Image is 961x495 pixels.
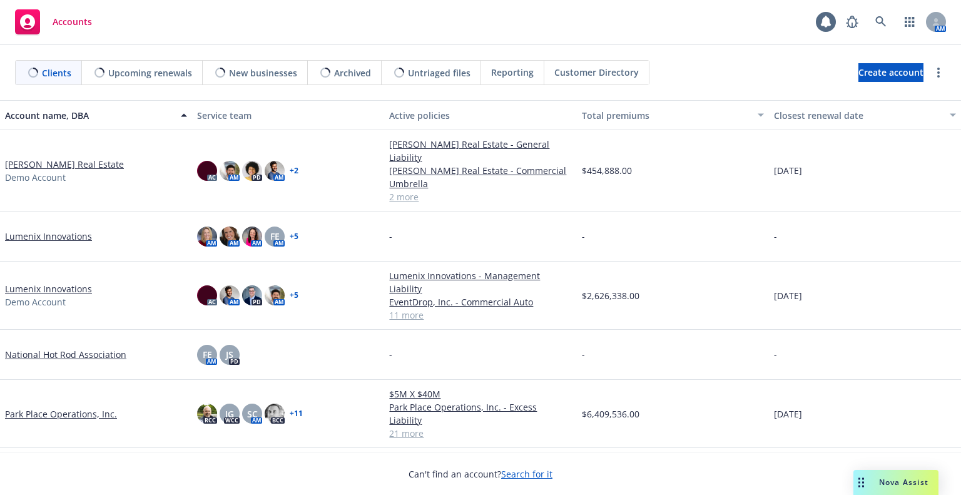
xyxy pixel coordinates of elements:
a: National Hot Rod Association [5,348,126,361]
span: Upcoming renewals [108,66,192,79]
a: $5M X $40M [389,387,571,401]
img: photo [265,161,285,181]
a: Switch app [897,9,922,34]
a: [PERSON_NAME] Real Estate [5,158,124,171]
span: Archived [334,66,371,79]
span: - [389,230,392,243]
img: photo [242,161,262,181]
a: Lumenix Innovations [5,230,92,243]
span: - [774,230,777,243]
a: + 2 [290,167,298,175]
span: - [389,348,392,361]
span: $6,409,536.00 [582,407,639,421]
span: Untriaged files [408,66,470,79]
span: JG [225,407,234,421]
span: FE [203,348,212,361]
a: EventDrop, Inc. - Commercial Auto [389,295,571,309]
span: Demo Account [5,171,66,184]
span: Demo Account [5,295,66,309]
span: - [582,348,585,361]
a: Lumenix Innovations - Management Liability [389,269,571,295]
img: photo [197,285,217,305]
button: Total premiums [577,100,769,130]
span: Accounts [53,17,92,27]
div: Closest renewal date [774,109,942,122]
a: [PERSON_NAME] Real Estate - General Liability [389,138,571,164]
span: Can't find an account? [409,467,552,481]
a: [PERSON_NAME] Real Estate - Commercial Umbrella [389,164,571,190]
a: Park Place Operations, Inc. [5,407,117,421]
span: Customer Directory [554,66,639,79]
img: photo [265,404,285,424]
span: JS [226,348,233,361]
a: + 5 [290,292,298,299]
span: - [774,348,777,361]
span: New businesses [229,66,297,79]
span: Create account [858,61,923,84]
a: 2 more [389,190,571,203]
a: Create account [858,63,923,82]
span: SC [247,407,258,421]
a: Search [868,9,893,34]
span: FE [270,230,280,243]
span: Reporting [491,66,534,79]
img: photo [242,227,262,247]
img: photo [197,404,217,424]
span: [DATE] [774,164,802,177]
div: Account name, DBA [5,109,173,122]
a: + 5 [290,233,298,240]
img: photo [220,161,240,181]
a: 11 more [389,309,571,322]
button: Service team [192,100,384,130]
div: Drag to move [853,470,869,495]
button: Nova Assist [853,470,938,495]
img: photo [220,227,240,247]
span: Clients [42,66,71,79]
button: Active policies [384,100,576,130]
a: Search for it [501,468,552,480]
a: Lumenix Innovations [5,282,92,295]
a: Park Place Operations, Inc. - Excess Liability [389,401,571,427]
a: 21 more [389,427,571,440]
span: Nova Assist [879,477,928,487]
img: photo [265,285,285,305]
div: Active policies [389,109,571,122]
a: + 11 [290,410,303,417]
img: photo [242,285,262,305]
div: Service team [197,109,379,122]
img: photo [220,285,240,305]
a: Accounts [10,4,97,39]
img: photo [197,161,217,181]
span: [DATE] [774,407,802,421]
a: Report a Bug [840,9,865,34]
img: photo [197,227,217,247]
span: $2,626,338.00 [582,289,639,302]
div: Total premiums [582,109,750,122]
span: [DATE] [774,289,802,302]
span: - [582,230,585,243]
span: $454,888.00 [582,164,632,177]
button: Closest renewal date [769,100,961,130]
a: more [931,65,946,80]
